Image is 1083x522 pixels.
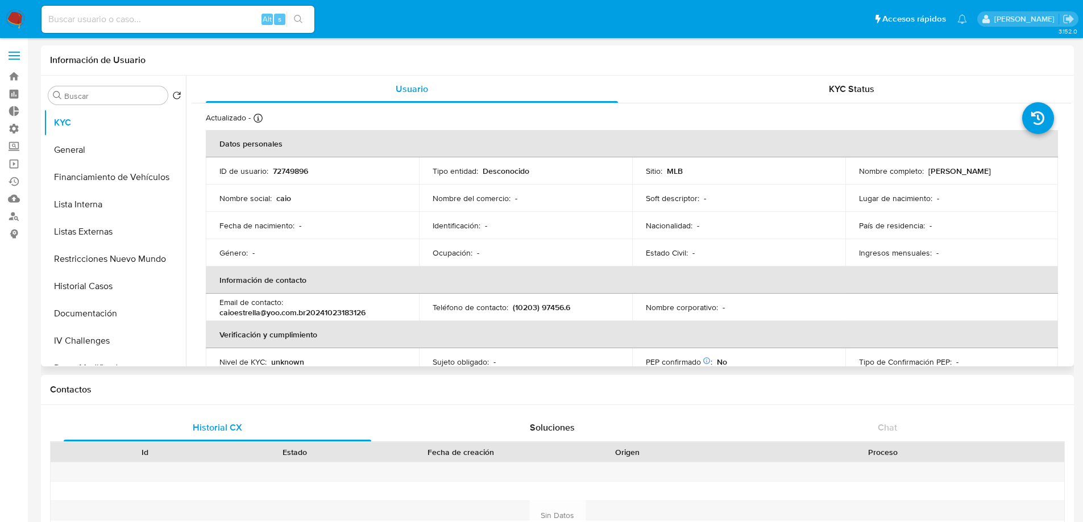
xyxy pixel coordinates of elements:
p: Actualizado - [206,112,251,123]
p: País de residencia : [859,220,925,231]
p: Nombre corporativo : [646,302,718,312]
p: Género : [219,248,248,258]
p: - [936,248,939,258]
p: nicolas.tyrkiel@mercadolibre.com [994,14,1059,24]
p: - [515,193,517,203]
div: Proceso [710,446,1056,458]
p: Sitio : [646,166,662,176]
button: Documentación [44,300,186,327]
button: Listas Externas [44,218,186,245]
p: - [937,193,939,203]
p: Nacionalidad : [646,220,692,231]
p: - [485,220,487,231]
p: caioestrella@yoo.com.br20241023183126 [219,307,366,318]
a: Salir [1063,13,1074,25]
button: Volver al orden por defecto [172,91,181,103]
button: Datos Modificados [44,354,186,382]
p: Ingresos mensuales : [859,248,932,258]
p: - [477,248,479,258]
div: Fecha de creación [377,446,545,458]
p: Estado Civil : [646,248,688,258]
button: Restricciones Nuevo Mundo [44,245,186,273]
button: Financiamiento de Vehículos [44,164,186,191]
div: Origen [561,446,694,458]
p: - [692,248,695,258]
p: - [930,220,932,231]
p: Tipo de Confirmación PEP : [859,357,952,367]
p: - [956,357,958,367]
p: - [252,248,255,258]
p: Email de contacto : [219,297,283,307]
p: - [723,302,725,312]
p: PEP confirmado : [646,357,712,367]
p: Identificación : [433,220,480,231]
button: search-icon [287,11,310,27]
button: Buscar [53,91,62,100]
p: ID de usuario : [219,166,268,176]
p: Teléfono de contacto : [433,302,508,312]
span: Soluciones [530,421,575,434]
p: - [299,220,301,231]
p: 72749896 [273,166,308,176]
p: Nombre social : [219,193,272,203]
div: Estado [228,446,362,458]
p: Sujeto obligado : [433,357,489,367]
button: General [44,136,186,164]
th: Información de contacto [206,266,1058,294]
th: Datos personales [206,130,1058,157]
p: Fecha de nacimiento : [219,220,294,231]
p: unknown [271,357,304,367]
button: KYC [44,109,186,136]
a: Notificaciones [957,14,967,24]
div: Id [78,446,212,458]
p: Nombre del comercio : [433,193,511,203]
p: Nivel de KYC : [219,357,267,367]
p: Ocupación : [433,248,472,258]
p: caio [276,193,291,203]
span: Historial CX [193,421,242,434]
button: Historial Casos [44,273,186,300]
p: - [697,220,699,231]
p: Soft descriptor : [646,193,699,203]
span: s [278,14,281,24]
span: Usuario [396,82,428,95]
p: - [704,193,706,203]
h1: Información de Usuario [50,55,146,66]
span: Alt [263,14,272,24]
input: Buscar [64,91,163,101]
button: Lista Interna [44,191,186,218]
input: Buscar usuario o caso... [42,12,314,27]
span: Chat [878,421,897,434]
p: Desconocido [483,166,529,176]
p: Nombre completo : [859,166,924,176]
p: Tipo entidad : [433,166,478,176]
h1: Contactos [50,384,1065,395]
span: KYC Status [829,82,874,95]
p: MLB [667,166,683,176]
p: [PERSON_NAME] [928,166,991,176]
p: Lugar de nacimiento : [859,193,932,203]
span: Accesos rápidos [882,13,946,25]
p: No [717,357,727,367]
p: - [493,357,496,367]
button: IV Challenges [44,327,186,354]
th: Verificación y cumplimiento [206,321,1058,348]
p: (10203) 97456.6 [513,302,570,312]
